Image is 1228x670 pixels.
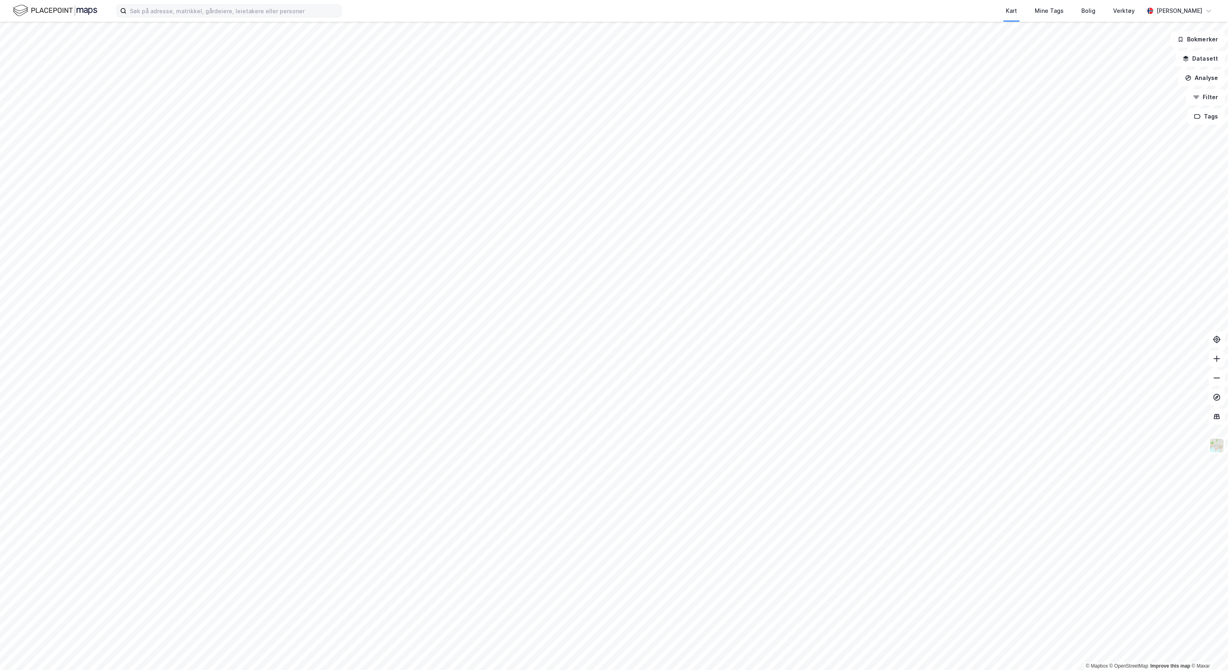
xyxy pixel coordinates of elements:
[1188,631,1228,670] div: Kontrollprogram for chat
[1086,663,1108,669] a: Mapbox
[1150,663,1190,669] a: Improve this map
[127,5,341,17] input: Søk på adresse, matrikkel, gårdeiere, leietakere eller personer
[1035,6,1064,16] div: Mine Tags
[1187,108,1225,125] button: Tags
[1081,6,1095,16] div: Bolig
[1156,6,1202,16] div: [PERSON_NAME]
[1113,6,1135,16] div: Verktøy
[1186,89,1225,105] button: Filter
[1109,663,1148,669] a: OpenStreetMap
[13,4,97,18] img: logo.f888ab2527a4732fd821a326f86c7f29.svg
[1209,438,1224,453] img: Z
[1188,631,1228,670] iframe: Chat Widget
[1178,70,1225,86] button: Analyse
[1176,51,1225,67] button: Datasett
[1171,31,1225,47] button: Bokmerker
[1006,6,1017,16] div: Kart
